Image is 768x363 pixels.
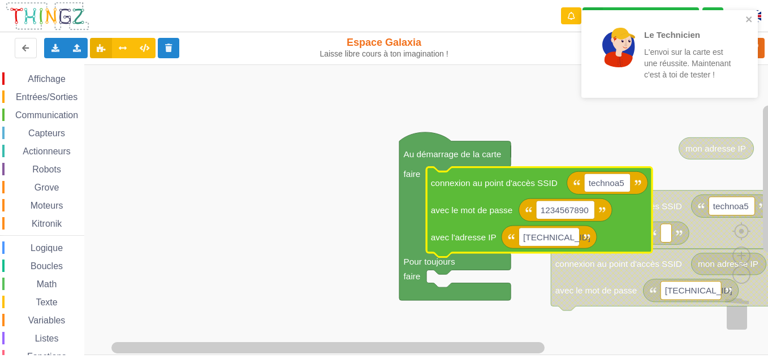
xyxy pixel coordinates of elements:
[589,178,624,188] text: technoa5
[319,49,449,59] div: Laisse libre cours à ton imagination !
[523,232,590,241] text: [TECHNICAL_ID]
[34,297,59,307] span: Texte
[713,201,749,211] text: technoa5
[404,271,421,281] text: faire
[35,279,59,289] span: Math
[30,219,63,228] span: Kitronik
[431,232,497,241] text: avec l'adresse IP
[431,178,558,188] text: connexion au point d'accès SSID
[644,29,732,41] p: Le Technicien
[698,259,758,269] text: mon adresse IP
[583,7,699,25] div: Ta base fonctionne bien !
[25,352,68,361] span: Fonctions
[555,201,682,211] text: connexion au point d'accès SSID
[21,146,72,156] span: Actionneurs
[555,286,637,295] text: avec le mot de passe
[27,316,67,325] span: Variables
[665,286,732,295] text: [TECHNICAL_ID]
[404,168,421,178] text: faire
[31,165,63,174] span: Robots
[555,259,682,269] text: connexion au point d'accès SSID
[14,110,80,120] span: Communication
[685,144,746,153] text: mon adresse IP
[14,92,79,102] span: Entrées/Sorties
[33,183,61,192] span: Grove
[29,243,64,253] span: Logique
[29,261,64,271] span: Boucles
[404,149,502,159] text: Au démarrage de la carte
[404,257,455,266] text: Pour toujours
[27,128,67,138] span: Capteurs
[319,36,449,59] div: Espace Galaxia
[745,15,753,25] button: close
[5,1,90,31] img: thingz_logo.png
[29,201,65,210] span: Moteurs
[33,334,61,343] span: Listes
[431,205,513,215] text: avec le mot de passe
[26,74,67,84] span: Affichage
[644,46,732,80] p: L'envoi sur la carte est une réussite. Maintenant c'est à toi de tester !
[541,205,589,215] text: 1234567890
